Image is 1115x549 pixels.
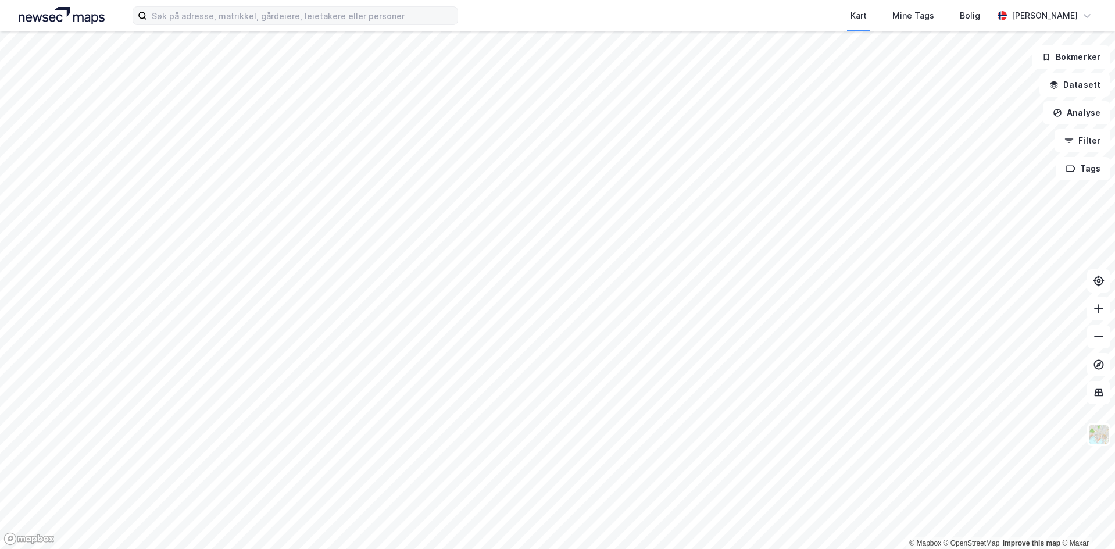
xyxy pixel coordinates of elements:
iframe: Chat Widget [1057,493,1115,549]
div: Bolig [960,9,980,23]
div: [PERSON_NAME] [1012,9,1078,23]
input: Søk på adresse, matrikkel, gårdeiere, leietakere eller personer [147,7,458,24]
div: Mine Tags [892,9,934,23]
img: logo.a4113a55bc3d86da70a041830d287a7e.svg [19,7,105,24]
div: Kontrollprogram for chat [1057,493,1115,549]
div: Kart [850,9,867,23]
